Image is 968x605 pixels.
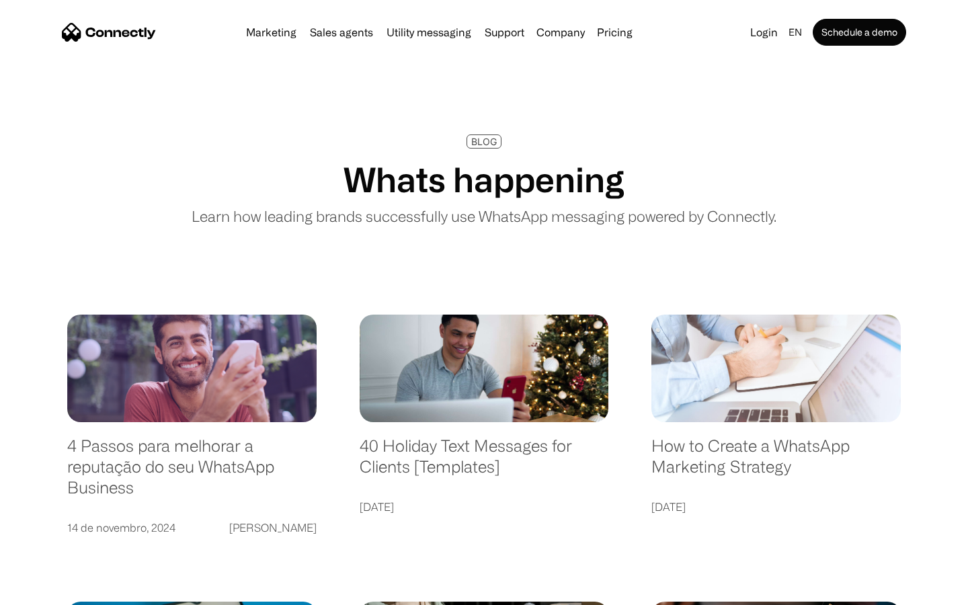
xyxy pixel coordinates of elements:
div: 14 de novembro, 2024 [67,518,175,537]
div: [PERSON_NAME] [229,518,317,537]
a: Schedule a demo [813,19,906,46]
a: How to Create a WhatsApp Marketing Strategy [651,436,901,490]
aside: Language selected: English [13,581,81,600]
a: Login [745,23,783,42]
ul: Language list [27,581,81,600]
h1: Whats happening [344,159,624,200]
a: Marketing [241,27,302,38]
a: Support [479,27,530,38]
div: [DATE] [360,497,394,516]
a: 40 Holiday Text Messages for Clients [Templates] [360,436,609,490]
div: [DATE] [651,497,686,516]
a: Sales agents [305,27,378,38]
div: BLOG [471,136,497,147]
div: Company [536,23,585,42]
a: Utility messaging [381,27,477,38]
a: 4 Passos para melhorar a reputação do seu WhatsApp Business [67,436,317,511]
a: Pricing [592,27,638,38]
div: en [789,23,802,42]
p: Learn how leading brands successfully use WhatsApp messaging powered by Connectly. [192,205,776,227]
